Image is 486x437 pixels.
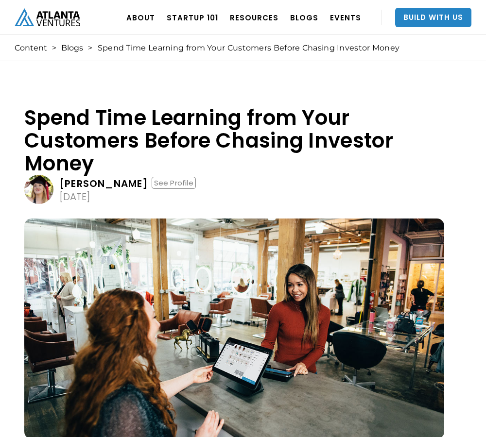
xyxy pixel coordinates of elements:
a: Build With Us [395,8,471,27]
a: Blogs [61,43,83,53]
div: [PERSON_NAME] [59,179,149,188]
h1: Spend Time Learning from Your Customers Before Chasing Investor Money [24,106,444,175]
a: EVENTS [330,4,361,31]
div: > [52,43,56,53]
div: > [88,43,92,53]
a: BLOGS [290,4,318,31]
a: Content [15,43,47,53]
div: See Profile [152,177,196,189]
a: Startup 101 [167,4,218,31]
a: RESOURCES [230,4,278,31]
a: ABOUT [126,4,155,31]
div: [DATE] [59,192,90,202]
div: Spend Time Learning from Your Customers Before Chasing Investor Money [98,43,400,53]
a: [PERSON_NAME]See Profile[DATE] [24,175,444,204]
